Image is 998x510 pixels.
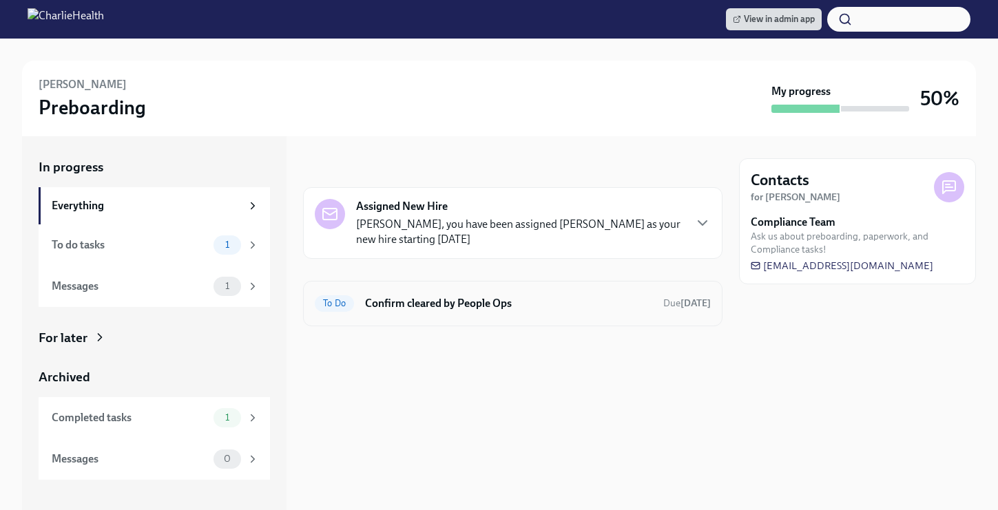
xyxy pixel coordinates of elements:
img: CharlieHealth [28,8,104,30]
h6: [PERSON_NAME] [39,77,127,92]
a: Everything [39,187,270,224]
div: In progress [303,158,368,176]
p: [PERSON_NAME], you have been assigned [PERSON_NAME] as your new hire starting [DATE] [356,217,683,247]
span: 1 [217,412,238,423]
div: To do tasks [52,237,208,253]
a: [EMAIL_ADDRESS][DOMAIN_NAME] [751,259,933,273]
strong: for [PERSON_NAME] [751,191,840,203]
div: Messages [52,451,208,467]
strong: Assigned New Hire [356,199,448,214]
a: To do tasks1 [39,224,270,266]
span: View in admin app [733,12,815,26]
strong: Compliance Team [751,215,835,230]
a: Messages1 [39,266,270,307]
strong: [DATE] [680,297,711,309]
span: Ask us about preboarding, paperwork, and Compliance tasks! [751,230,964,256]
h6: Confirm cleared by People Ops [365,296,652,311]
span: September 21st, 2025 09:00 [663,297,711,310]
h4: Contacts [751,170,809,191]
div: Messages [52,279,208,294]
a: View in admin app [726,8,822,30]
h3: Preboarding [39,95,146,120]
span: 1 [217,240,238,250]
span: 0 [216,454,239,464]
span: Due [663,297,711,309]
span: To Do [315,298,354,308]
div: For later [39,329,87,347]
div: Everything [52,198,241,213]
a: For later [39,329,270,347]
a: To DoConfirm cleared by People OpsDue[DATE] [315,293,711,315]
a: Messages0 [39,438,270,480]
strong: My progress [771,84,831,99]
span: 1 [217,281,238,291]
a: Completed tasks1 [39,397,270,438]
div: Completed tasks [52,410,208,425]
h3: 50% [920,86,959,111]
a: Archived [39,368,270,386]
a: In progress [39,158,270,176]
